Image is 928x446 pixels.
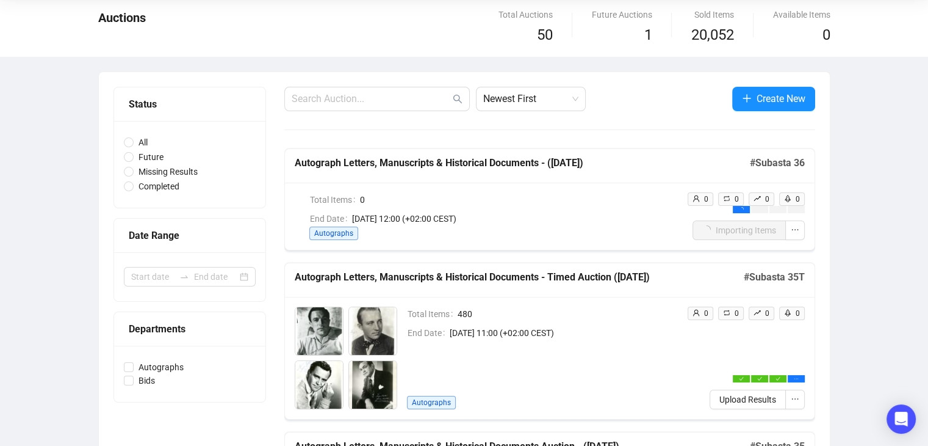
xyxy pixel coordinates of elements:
[295,307,343,355] img: 1_1.jpg
[732,87,815,111] button: Create New
[765,309,769,318] span: 0
[592,8,652,21] div: Future Auctions
[723,195,730,202] span: retweet
[765,195,769,203] span: 0
[134,180,184,193] span: Completed
[295,156,750,170] h5: Autograph Letters, Manuscripts & Historical Documents - ([DATE])
[704,195,708,203] span: 0
[773,8,830,21] div: Available Items
[134,136,153,149] span: All
[131,270,174,283] input: Start date
[537,26,553,43] span: 50
[644,26,652,43] span: 1
[295,361,343,409] img: 3_1.jpg
[98,10,146,25] span: Auctions
[194,270,237,283] input: End date
[757,376,762,381] span: check
[483,87,578,111] span: Newest First
[292,92,450,106] input: Search Auction...
[794,376,799,381] span: ellipsis
[129,321,251,337] div: Departments
[134,374,160,387] span: Bids
[754,195,761,202] span: rise
[295,270,744,285] h5: Autograph Letters, Manuscripts & Historical Documents - Timed Auction ([DATE])
[458,307,677,321] span: 480
[735,309,739,318] span: 0
[796,195,800,203] span: 0
[284,148,815,250] a: Autograph Letters, Manuscripts & Historical Documents - ([DATE])#Subasta 36Total Items0End Date[D...
[352,212,677,225] span: [DATE] 12:00 (+02:00 CEST)
[744,270,805,285] h5: # Subasta 35T
[129,228,251,243] div: Date Range
[310,193,360,207] span: Total Items
[710,390,786,409] button: Upload Results
[349,361,397,409] img: 4_1.jpg
[704,309,708,318] span: 0
[742,93,752,103] span: plus
[453,94,462,104] span: search
[757,91,805,106] span: Create New
[791,395,799,403] span: ellipsis
[887,404,916,434] div: Open Intercom Messenger
[284,263,815,420] a: Autograph Letters, Manuscripts & Historical Documents - Timed Auction ([DATE])#Subasta 35TTotal I...
[735,195,739,203] span: 0
[791,225,799,234] span: ellipsis
[739,376,744,381] span: check
[179,272,189,282] span: swap-right
[750,156,805,170] h5: # Subasta 36
[723,309,730,316] span: retweet
[691,8,734,21] div: Sold Items
[309,227,358,240] span: Autographs
[450,326,677,340] span: [DATE] 11:00 (+02:00 CEST)
[692,309,700,316] span: user
[719,393,776,406] span: Upload Results
[692,195,700,202] span: user
[784,309,791,316] span: rocket
[784,195,791,202] span: rocket
[360,193,677,207] span: 0
[408,307,458,321] span: Total Items
[692,221,786,240] button: Importing Items
[691,24,734,47] span: 20,052
[310,212,352,225] span: End Date
[408,326,450,340] span: End Date
[754,309,761,316] span: rise
[407,396,456,409] span: Autographs
[349,307,397,355] img: 2_1.jpg
[179,272,189,282] span: to
[129,97,251,112] div: Status
[775,376,780,381] span: check
[739,207,744,212] span: loading
[822,26,830,43] span: 0
[134,165,203,178] span: Missing Results
[134,150,168,164] span: Future
[498,8,553,21] div: Total Auctions
[796,309,800,318] span: 0
[134,360,189,374] span: Autographs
